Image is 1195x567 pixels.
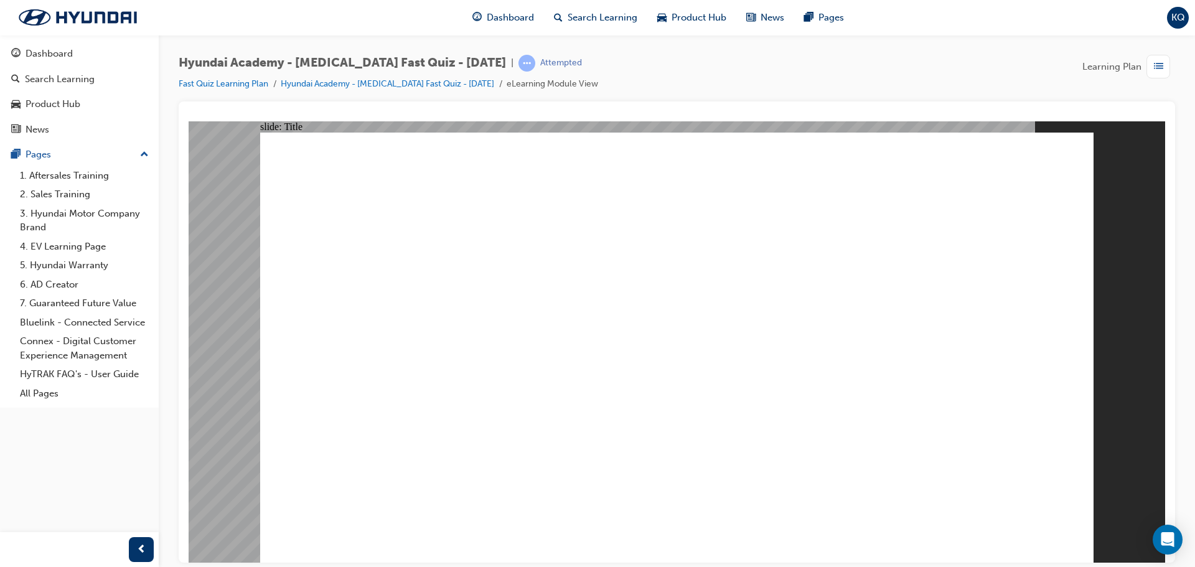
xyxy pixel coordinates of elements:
[15,384,154,403] a: All Pages
[5,40,154,143] button: DashboardSearch LearningProduct HubNews
[554,10,563,26] span: search-icon
[26,148,51,162] div: Pages
[5,42,154,65] a: Dashboard
[15,237,154,256] a: 4. EV Learning Page
[26,123,49,137] div: News
[487,11,534,25] span: Dashboard
[15,313,154,332] a: Bluelink - Connected Service
[11,74,20,85] span: search-icon
[761,11,784,25] span: News
[25,72,95,87] div: Search Learning
[511,56,513,70] span: |
[26,47,73,61] div: Dashboard
[15,365,154,384] a: HyTRAK FAQ's - User Guide
[568,11,637,25] span: Search Learning
[15,294,154,313] a: 7. Guaranteed Future Value
[15,204,154,237] a: 3. Hyundai Motor Company Brand
[5,118,154,141] a: News
[804,10,813,26] span: pages-icon
[281,78,494,89] a: Hyundai Academy - [MEDICAL_DATA] Fast Quiz - [DATE]
[137,542,146,558] span: prev-icon
[472,10,482,26] span: guage-icon
[1171,11,1185,25] span: KQ
[11,99,21,110] span: car-icon
[15,185,154,204] a: 2. Sales Training
[746,10,756,26] span: news-icon
[657,10,667,26] span: car-icon
[6,4,149,30] img: Trak
[818,11,844,25] span: Pages
[11,149,21,161] span: pages-icon
[647,5,736,30] a: car-iconProduct Hub
[5,143,154,166] button: Pages
[5,68,154,91] a: Search Learning
[15,332,154,365] a: Connex - Digital Customer Experience Management
[179,78,268,89] a: Fast Quiz Learning Plan
[672,11,726,25] span: Product Hub
[5,93,154,116] a: Product Hub
[794,5,854,30] a: pages-iconPages
[1154,59,1163,75] span: list-icon
[544,5,647,30] a: search-iconSearch Learning
[540,57,582,69] div: Attempted
[15,166,154,185] a: 1. Aftersales Training
[15,275,154,294] a: 6. AD Creator
[26,97,80,111] div: Product Hub
[140,147,149,163] span: up-icon
[518,55,535,72] span: learningRecordVerb_ATTEMPT-icon
[1153,525,1183,555] div: Open Intercom Messenger
[736,5,794,30] a: news-iconNews
[1082,55,1175,78] button: Learning Plan
[507,77,598,91] li: eLearning Module View
[462,5,544,30] a: guage-iconDashboard
[1167,7,1189,29] button: KQ
[11,49,21,60] span: guage-icon
[179,56,506,70] span: Hyundai Academy - [MEDICAL_DATA] Fast Quiz - [DATE]
[1082,60,1141,74] span: Learning Plan
[11,124,21,136] span: news-icon
[15,256,154,275] a: 5. Hyundai Warranty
